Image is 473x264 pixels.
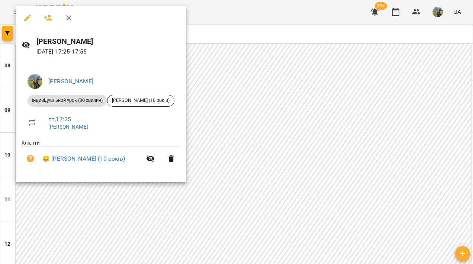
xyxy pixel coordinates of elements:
span: Індивідуальний урок (30 хвилин) [28,97,107,104]
ul: Клієнти [22,139,180,174]
span: [PERSON_NAME] (10 років) [107,97,174,104]
a: [PERSON_NAME] [48,124,88,130]
a: 😀 [PERSON_NAME] (10 років) [42,154,125,163]
a: пт , 17:25 [48,116,71,123]
img: f0a73d492ca27a49ee60cd4b40e07bce.jpeg [28,74,42,89]
a: [PERSON_NAME] [48,78,93,85]
button: Візит ще не сплачено. Додати оплату? [22,150,39,168]
h6: [PERSON_NAME] [36,36,180,47]
div: [PERSON_NAME] (10 років) [107,95,174,107]
p: [DATE] 17:25 - 17:55 [36,47,180,56]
